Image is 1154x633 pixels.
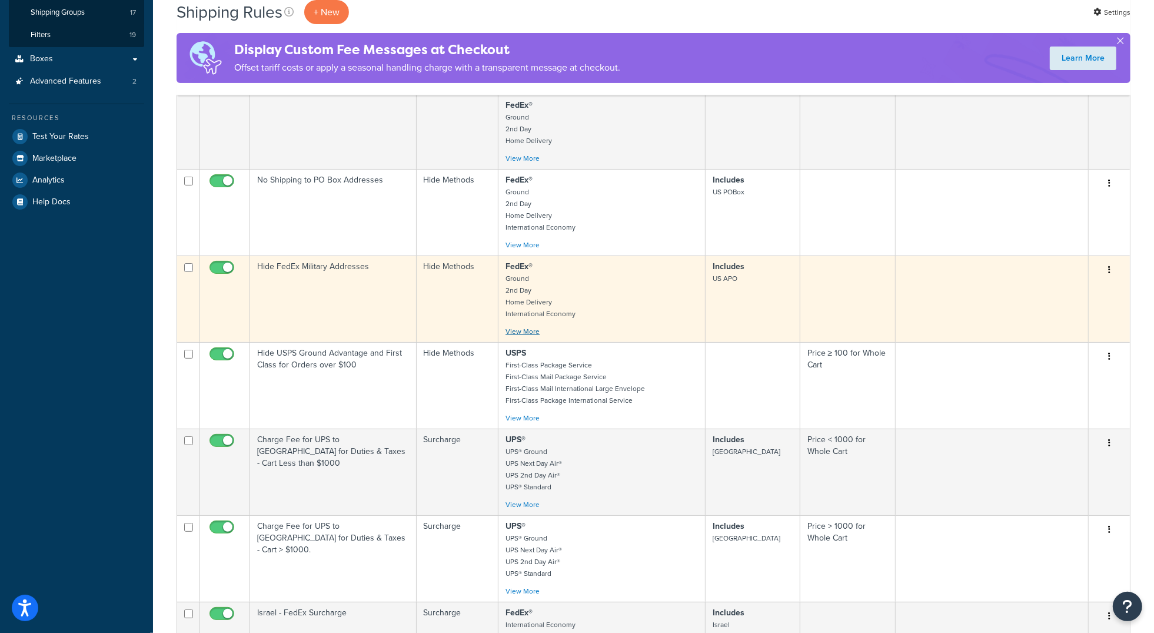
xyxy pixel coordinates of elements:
[506,174,533,186] strong: FedEx®
[9,148,144,169] a: Marketplace
[713,533,780,543] small: [GEOGRAPHIC_DATA]
[9,71,144,92] li: Advanced Features
[506,499,540,510] a: View More
[417,342,499,429] td: Hide Methods
[506,273,576,319] small: Ground 2nd Day Home Delivery International Economy
[713,187,744,197] small: US POBox
[506,112,552,146] small: Ground 2nd Day Home Delivery
[506,413,540,423] a: View More
[250,65,417,169] td: US Shipping Only
[9,126,144,147] a: Test Your Rates
[132,77,137,87] span: 2
[250,256,417,342] td: Hide FedEx Military Addresses
[9,191,144,213] a: Help Docs
[1050,47,1116,70] a: Learn More
[234,59,620,76] p: Offset tariff costs or apply a seasonal handling charge with a transparent message at checkout.
[506,260,533,273] strong: FedEx®
[713,273,737,284] small: US APO
[506,187,576,233] small: Ground 2nd Day Home Delivery International Economy
[9,2,144,24] li: Shipping Groups
[713,433,744,446] strong: Includes
[1093,4,1130,21] a: Settings
[9,170,144,191] a: Analytics
[506,326,540,337] a: View More
[417,65,499,169] td: Hide Methods
[506,607,533,619] strong: FedEx®
[713,260,744,273] strong: Includes
[30,77,101,87] span: Advanced Features
[31,8,85,18] span: Shipping Groups
[506,520,526,532] strong: UPS®
[506,347,526,359] strong: USPS
[713,446,780,457] small: [GEOGRAPHIC_DATA]
[800,515,896,602] td: Price > 1000 for Whole Cart
[506,533,562,579] small: UPS® Ground UPS Next Day Air® UPS 2nd Day Air® UPS® Standard
[713,619,730,630] small: Israel
[234,40,620,59] h4: Display Custom Fee Messages at Checkout
[9,2,144,24] a: Shipping Groups 17
[250,515,417,602] td: Charge Fee for UPS to [GEOGRAPHIC_DATA] for Duties & Taxes - Cart > $1000.
[506,446,562,492] small: UPS® Ground UPS Next Day Air® UPS 2nd Day Air® UPS® Standard
[129,30,136,40] span: 19
[9,48,144,70] a: Boxes
[9,71,144,92] a: Advanced Features 2
[9,113,144,123] div: Resources
[800,429,896,515] td: Price < 1000 for Whole Cart
[506,360,645,406] small: First-Class Package Service First-Class Mail Package Service First-Class Mail International Large...
[30,54,53,64] span: Boxes
[506,586,540,596] a: View More
[417,256,499,342] td: Hide Methods
[713,520,744,532] strong: Includes
[800,342,896,429] td: Price ≥ 100 for Whole Cart
[31,30,51,40] span: Filters
[250,169,417,256] td: No Shipping to PO Box Addresses
[32,197,71,207] span: Help Docs
[506,240,540,250] a: View More
[9,24,144,46] a: Filters 19
[177,33,234,83] img: duties-banner-06bc72dcb5fe05cb3f9472aba00be2ae8eb53ab6f0d8bb03d382ba314ac3c341.png
[506,99,533,111] strong: FedEx®
[417,169,499,256] td: Hide Methods
[250,429,417,515] td: Charge Fee for UPS to [GEOGRAPHIC_DATA] for Duties & Taxes - Cart Less than $1000
[506,433,526,446] strong: UPS®
[9,24,144,46] li: Filters
[713,174,744,186] strong: Includes
[32,132,89,142] span: Test Your Rates
[506,153,540,164] a: View More
[32,175,65,185] span: Analytics
[1113,592,1142,621] button: Open Resource Center
[32,154,77,164] span: Marketplace
[177,1,282,24] h1: Shipping Rules
[250,342,417,429] td: Hide USPS Ground Advantage and First Class for Orders over $100
[130,8,136,18] span: 17
[417,515,499,602] td: Surcharge
[713,607,744,619] strong: Includes
[417,429,499,515] td: Surcharge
